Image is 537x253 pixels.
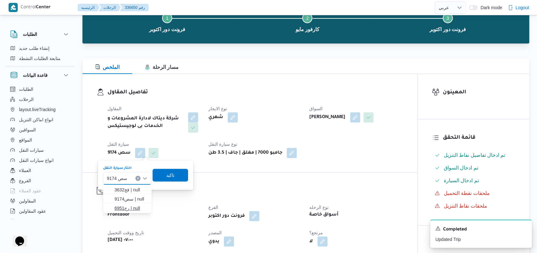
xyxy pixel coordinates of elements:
span: رج6951 | null [115,204,147,212]
span: ملحقات نقاط التنزيل [444,202,487,210]
h3: قاعدة البيانات [23,71,48,79]
div: Notification [435,225,527,234]
b: فرونت دور اكتوبر [208,212,245,220]
b: أسواق خاصة [310,211,339,219]
button: Close list of options [142,176,147,181]
button: الفروع [8,176,72,186]
button: 336650 رقم [120,4,149,11]
button: انواع سيارات النقل [8,155,72,165]
button: الرحلات [8,94,72,104]
span: 1 [166,16,168,21]
b: يدوي [208,238,219,245]
button: ملحقات نقطة التحميل [432,188,515,198]
button: تم ادخال تفاصيل نفاط التنزيل [432,150,515,160]
b: جامبو 7000 | مغلق | جاف | 3.5 طن [208,149,282,157]
span: اجهزة التليفون [19,217,45,225]
button: الرئيسيه [78,4,100,11]
button: تم ادخال السواق [432,163,515,173]
span: Completed [443,226,467,234]
span: المواقع [19,136,32,144]
b: سص 9174 [108,149,131,157]
span: layout.liveTracking [19,106,56,113]
button: اجهزة التليفون [8,216,72,226]
button: الطلبات [8,84,72,94]
button: المقاولين [8,196,72,206]
span: الرحلات [19,96,34,103]
h3: قائمة التحقق [443,134,515,142]
span: الفرع [208,205,218,210]
span: 2 [306,16,309,21]
span: نوع الايجار [208,106,227,111]
button: فرونت دور اكتوبر [378,5,518,38]
span: مسار الرحلة [145,64,179,70]
button: رج6951 | null [103,203,151,212]
button: Logout [506,1,532,14]
button: قاعدة البيانات [10,71,70,79]
span: قج3632 | null [115,186,147,194]
span: Logout [516,4,529,11]
div: قاعدة البيانات [5,84,75,222]
button: فرونت دور اكتوبر [97,5,237,38]
span: ملحقات نقطة التحميل [444,190,490,197]
span: مرتجع؟ [310,230,323,235]
h3: تفاصيل المقاول [108,88,403,97]
b: Frontdoor [108,211,130,219]
span: السواقين [19,126,36,134]
button: كارفور مايو [237,5,377,38]
span: تم ادخال السيارة [444,178,479,183]
button: layout.liveTracking [8,104,72,115]
b: شركة ديتاك لادارة المشروعات و الخدمات بى لوجيستيكس [108,115,184,130]
h3: الطلبات [23,30,37,38]
span: إنشاء طلب جديد [19,44,49,52]
span: الفروع [19,177,31,184]
span: انواع اماكن التنزيل [19,116,53,123]
span: سيارة النقل [108,142,129,147]
button: ملحقات نقاط التنزيل [432,201,515,211]
span: عقود العملاء [19,187,41,195]
button: تم ادخال السيارة [432,176,515,186]
span: تم ادخال تفاصيل نفاط التنزيل [444,152,506,158]
span: المقاولين [19,197,36,205]
iframe: chat widget [6,228,27,247]
span: تم ادخال السيارة [444,177,479,184]
button: تاكيد [153,169,188,182]
b: لا [310,238,313,245]
span: تم ادخال السواق [444,164,478,172]
button: سص9174 | null [103,194,151,203]
span: المصدر [208,230,222,235]
button: قج3632 | null [103,185,151,194]
span: 3 [447,16,449,21]
button: السواقين [8,125,72,135]
button: إنشاء طلب جديد [8,43,72,53]
button: انواع اماكن التنزيل [8,115,72,125]
b: شهري [208,114,223,121]
b: [DATE] ٠٧:٠٠ [108,236,133,244]
span: Dark mode [478,5,502,10]
span: فرونت دور اكتوبر [149,26,186,33]
span: فرونت دور اكتوبر [429,26,466,33]
span: سص 9174 [107,175,127,182]
button: الطلبات [10,30,70,38]
button: عقود العملاء [8,186,72,196]
span: كارفور مايو [296,26,319,33]
div: الطلبات [5,43,75,66]
span: السواق [310,106,323,111]
span: نوع الرحله [310,205,329,210]
span: متابعة الطلبات النشطة [19,55,61,62]
span: تاريخ ووقت التحميل [108,230,144,235]
span: تم ادخال السواق [444,165,478,170]
span: الملخص [95,64,120,70]
span: سيارات النقل [19,146,44,154]
span: انواع سيارات النقل [19,156,54,164]
span: الطلبات [19,85,33,93]
button: سيارات النقل [8,145,72,155]
button: الرحلات [99,4,121,11]
span: ملحقات نقاط التنزيل [444,203,487,209]
p: Updated Trip [435,236,527,243]
span: تم ادخال تفاصيل نفاط التنزيل [444,151,506,159]
b: [PERSON_NAME] [310,114,346,121]
span: سص9174 | null [115,195,147,203]
span: المقاول [108,106,121,111]
button: متابعة الطلبات النشطة [8,53,72,63]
